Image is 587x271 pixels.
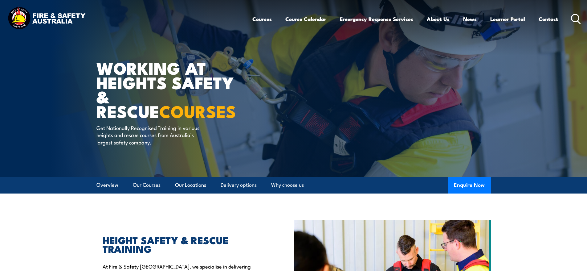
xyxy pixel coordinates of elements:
a: About Us [427,11,450,27]
a: Course Calendar [285,11,326,27]
strong: COURSES [159,98,236,123]
a: Learner Portal [490,11,525,27]
a: Our Courses [133,177,161,193]
button: Enquire Now [448,177,491,194]
a: Overview [96,177,118,193]
a: Emergency Response Services [340,11,413,27]
a: Contact [539,11,558,27]
p: Get Nationally Recognised Training in various heights and rescue courses from Australia’s largest... [96,124,209,146]
a: News [463,11,477,27]
a: Our Locations [175,177,206,193]
a: Why choose us [271,177,304,193]
h2: HEIGHT SAFETY & RESCUE TRAINING [103,236,265,253]
a: Delivery options [221,177,257,193]
h1: WORKING AT HEIGHTS SAFETY & RESCUE [96,60,249,118]
a: Courses [252,11,272,27]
